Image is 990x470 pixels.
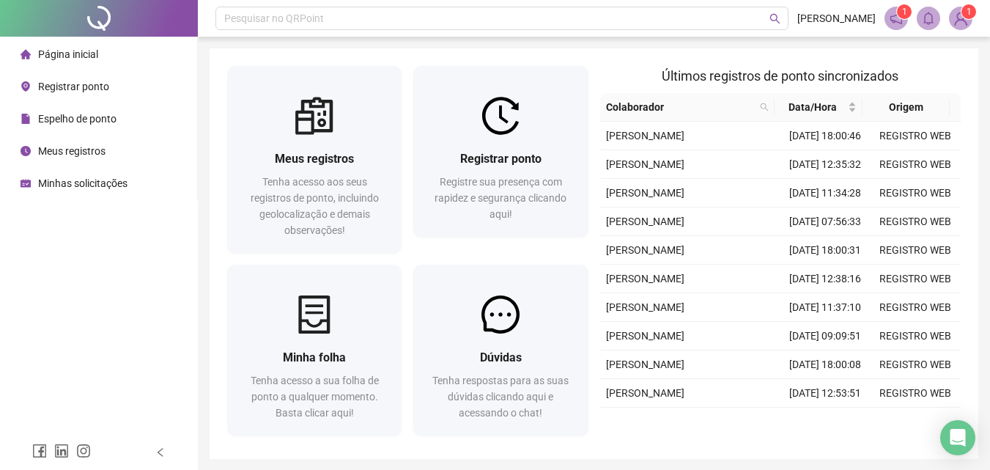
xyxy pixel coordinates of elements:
[38,48,98,60] span: Página inicial
[480,350,522,364] span: Dúvidas
[871,293,961,322] td: REGISTRO WEB
[950,7,972,29] img: 84025
[871,322,961,350] td: REGISTRO WEB
[780,293,871,322] td: [DATE] 11:37:10
[283,350,346,364] span: Minha folha
[32,444,47,458] span: facebook
[780,379,871,408] td: [DATE] 12:53:51
[871,379,961,408] td: REGISTRO WEB
[780,179,871,208] td: [DATE] 11:34:28
[797,10,876,26] span: [PERSON_NAME]
[757,96,772,118] span: search
[780,150,871,179] td: [DATE] 12:35:32
[871,236,961,265] td: REGISTRO WEB
[413,66,588,237] a: Registrar pontoRegistre sua presença com rapidez e segurança clicando aqui!
[432,375,569,419] span: Tenha respostas para as suas dúvidas clicando aqui e acessando o chat!
[38,113,117,125] span: Espelho de ponto
[961,4,976,19] sup: Atualize o seu contato no menu Meus Dados
[780,99,844,115] span: Data/Hora
[38,177,128,189] span: Minhas solicitações
[871,265,961,293] td: REGISTRO WEB
[871,350,961,379] td: REGISTRO WEB
[775,93,862,122] th: Data/Hora
[606,244,684,256] span: [PERSON_NAME]
[897,4,912,19] sup: 1
[871,122,961,150] td: REGISTRO WEB
[227,66,402,253] a: Meus registrosTenha acesso aos seus registros de ponto, incluindo geolocalização e demais observa...
[606,359,684,370] span: [PERSON_NAME]
[606,158,684,170] span: [PERSON_NAME]
[21,178,31,188] span: schedule
[967,7,972,17] span: 1
[780,408,871,436] td: [DATE] 11:53:11
[251,375,379,419] span: Tenha acesso a sua folha de ponto a qualquer momento. Basta clicar aqui!
[21,114,31,124] span: file
[662,68,898,84] span: Últimos registros de ponto sincronizados
[606,187,684,199] span: [PERSON_NAME]
[76,444,91,458] span: instagram
[21,146,31,156] span: clock-circle
[227,265,402,436] a: Minha folhaTenha acesso a sua folha de ponto a qualquer momento. Basta clicar aqui!
[871,150,961,179] td: REGISTRO WEB
[251,176,379,236] span: Tenha acesso aos seus registros de ponto, incluindo geolocalização e demais observações!
[460,152,542,166] span: Registrar ponto
[940,420,975,455] div: Open Intercom Messenger
[780,350,871,379] td: [DATE] 18:00:08
[54,444,69,458] span: linkedin
[435,176,566,220] span: Registre sua presença com rapidez e segurança clicando aqui!
[38,145,106,157] span: Meus registros
[871,408,961,436] td: REGISTRO WEB
[606,387,684,399] span: [PERSON_NAME]
[890,12,903,25] span: notification
[275,152,354,166] span: Meus registros
[155,447,166,458] span: left
[862,93,950,122] th: Origem
[606,99,755,115] span: Colaborador
[606,273,684,284] span: [PERSON_NAME]
[780,265,871,293] td: [DATE] 12:38:16
[606,330,684,342] span: [PERSON_NAME]
[769,13,780,24] span: search
[871,208,961,236] td: REGISTRO WEB
[606,130,684,142] span: [PERSON_NAME]
[38,81,109,92] span: Registrar ponto
[21,49,31,59] span: home
[780,122,871,150] td: [DATE] 18:00:46
[413,265,588,436] a: DúvidasTenha respostas para as suas dúvidas clicando aqui e acessando o chat!
[760,103,769,111] span: search
[21,81,31,92] span: environment
[780,236,871,265] td: [DATE] 18:00:31
[871,179,961,208] td: REGISTRO WEB
[780,322,871,350] td: [DATE] 09:09:51
[606,301,684,313] span: [PERSON_NAME]
[780,208,871,236] td: [DATE] 07:56:33
[902,7,907,17] span: 1
[922,12,935,25] span: bell
[606,216,684,227] span: [PERSON_NAME]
